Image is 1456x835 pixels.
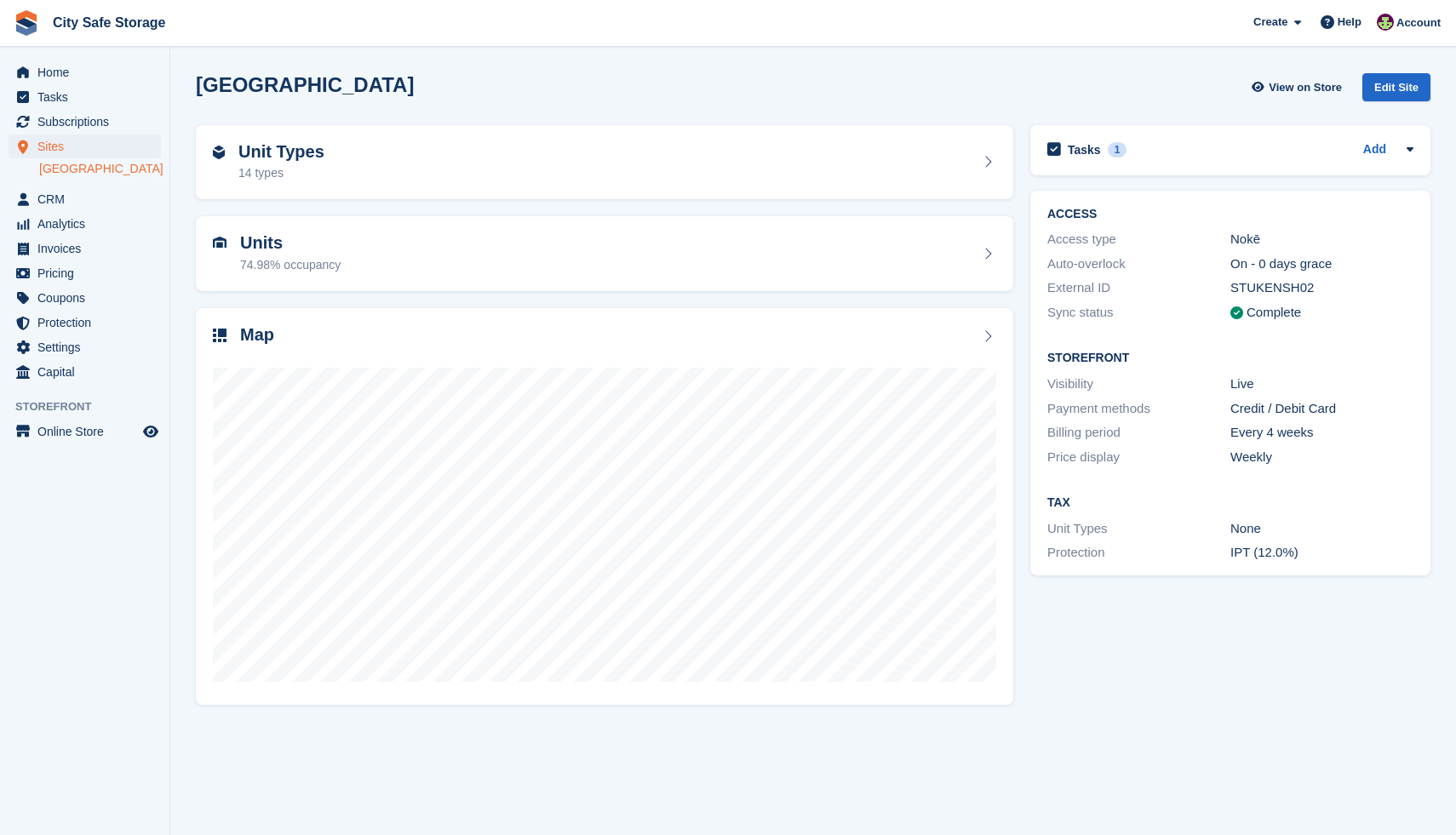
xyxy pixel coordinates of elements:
[37,360,140,384] span: Capital
[1047,543,1230,563] div: Protection
[9,360,161,384] a: menu
[1230,230,1413,249] div: Nokē
[9,311,161,335] a: menu
[1230,375,1413,394] div: Live
[37,187,140,211] span: CRM
[238,164,324,182] div: 14 types
[1363,140,1386,160] a: Add
[1396,14,1441,31] span: Account
[1047,375,1230,394] div: Visibility
[1068,142,1101,157] h2: Tasks
[37,261,140,285] span: Pricing
[9,286,161,310] a: menu
[1047,448,1230,467] div: Price display
[1269,79,1342,96] span: View on Store
[37,60,140,84] span: Home
[1047,399,1230,419] div: Payment methods
[1377,14,1394,31] img: Richie Miller
[196,125,1013,200] a: Unit Types 14 types
[1338,14,1361,31] span: Help
[9,110,161,134] a: menu
[240,256,341,274] div: 74.98% occupancy
[213,329,226,342] img: map-icn-33ee37083ee616e46c38cad1a60f524a97daa1e2b2c8c0bc3eb3415660979fc1.svg
[9,212,161,236] a: menu
[9,237,161,260] a: menu
[1230,543,1413,563] div: IPT (12.0%)
[1047,352,1413,365] h2: Storefront
[240,233,341,253] h2: Units
[14,10,39,36] img: stora-icon-8386f47178a22dfd0bd8f6a31ec36ba5ce8667c1dd55bd0f319d3a0aa187defe.svg
[240,325,274,345] h2: Map
[9,261,161,285] a: menu
[1230,423,1413,443] div: Every 4 weeks
[37,110,140,134] span: Subscriptions
[1249,73,1349,101] a: View on Store
[1047,255,1230,274] div: Auto-overlock
[1047,303,1230,323] div: Sync status
[1253,14,1287,31] span: Create
[9,60,161,84] a: menu
[1047,496,1413,510] h2: Tax
[140,421,161,442] a: Preview store
[1247,303,1301,323] div: Complete
[9,420,161,443] a: menu
[213,237,226,249] img: unit-icn-7be61d7bf1b0ce9d3e12c5938cc71ed9869f7b940bace4675aadf7bd6d80202e.svg
[213,146,225,159] img: unit-type-icn-2b2737a686de81e16bb02015468b77c625bbabd49415b5ef34ead5e3b44a266d.svg
[39,161,161,177] a: [GEOGRAPHIC_DATA]
[1362,73,1430,108] a: Edit Site
[9,134,161,158] a: menu
[37,134,140,158] span: Sites
[1047,208,1413,221] h2: ACCESS
[196,308,1013,706] a: Map
[1230,255,1413,274] div: On - 0 days grace
[1230,448,1413,467] div: Weekly
[1230,399,1413,419] div: Credit / Debit Card
[37,237,140,260] span: Invoices
[9,85,161,109] a: menu
[1047,519,1230,539] div: Unit Types
[37,212,140,236] span: Analytics
[37,85,140,109] span: Tasks
[37,286,140,310] span: Coupons
[1047,423,1230,443] div: Billing period
[9,187,161,211] a: menu
[1230,519,1413,539] div: None
[238,142,324,162] h2: Unit Types
[15,398,169,415] span: Storefront
[37,420,140,443] span: Online Store
[1047,278,1230,298] div: External ID
[37,335,140,359] span: Settings
[1230,278,1413,298] div: STUKENSH02
[9,335,161,359] a: menu
[1362,73,1430,101] div: Edit Site
[196,73,414,96] h2: [GEOGRAPHIC_DATA]
[196,216,1013,291] a: Units 74.98% occupancy
[1108,142,1127,157] div: 1
[1047,230,1230,249] div: Access type
[46,9,172,37] a: City Safe Storage
[37,311,140,335] span: Protection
